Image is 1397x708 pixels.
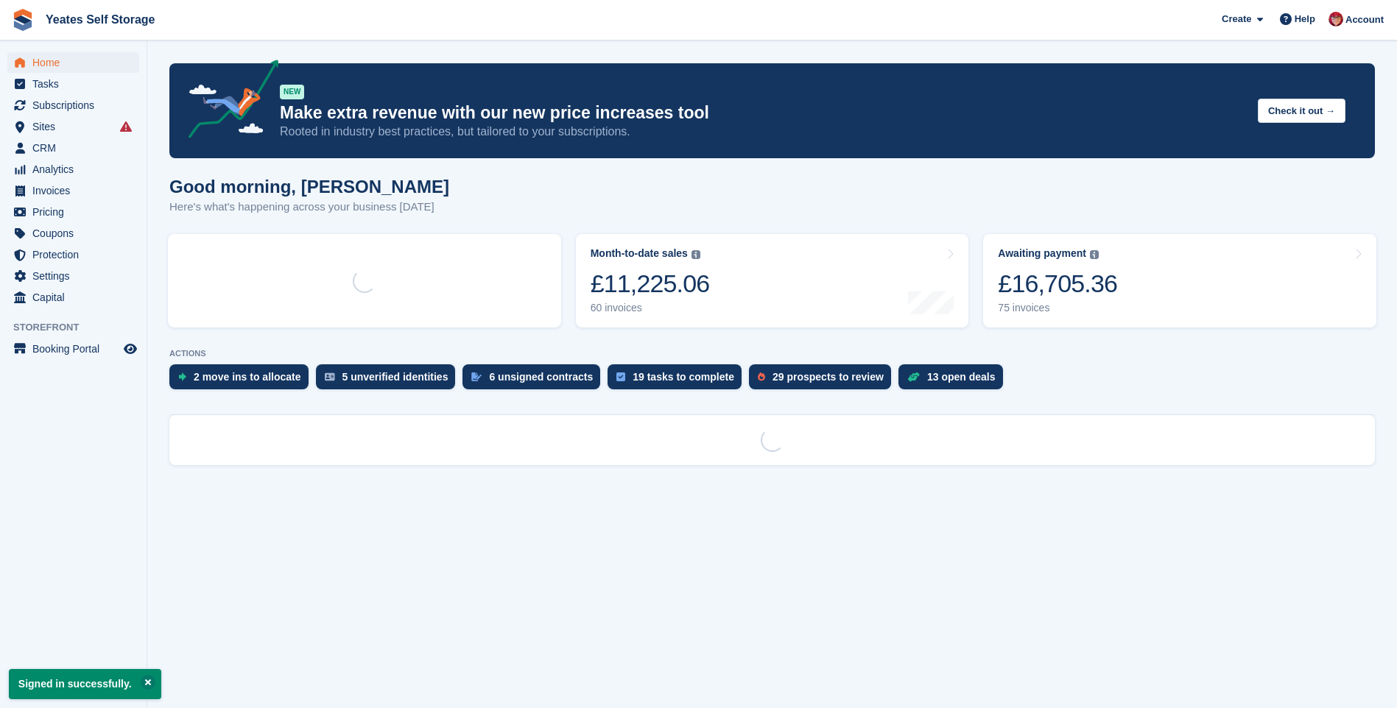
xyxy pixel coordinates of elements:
span: Subscriptions [32,95,121,116]
a: menu [7,202,139,222]
div: 13 open deals [927,371,996,383]
a: menu [7,266,139,286]
span: Storefront [13,320,147,335]
div: 2 move ins to allocate [194,371,301,383]
span: Help [1295,12,1315,26]
span: CRM [32,138,121,158]
img: icon-info-grey-7440780725fd019a000dd9b08b2336e03edf1995a4989e88bcd33f0948082b44.svg [1090,250,1099,259]
div: 75 invoices [998,302,1117,314]
span: Invoices [32,180,121,201]
span: Pricing [32,202,121,222]
a: menu [7,52,139,73]
span: Account [1345,13,1384,27]
a: menu [7,74,139,94]
span: Capital [32,287,121,308]
img: stora-icon-8386f47178a22dfd0bd8f6a31ec36ba5ce8667c1dd55bd0f319d3a0aa187defe.svg [12,9,34,31]
span: Tasks [32,74,121,94]
span: Booking Portal [32,339,121,359]
p: Signed in successfully. [9,669,161,699]
a: menu [7,287,139,308]
img: icon-info-grey-7440780725fd019a000dd9b08b2336e03edf1995a4989e88bcd33f0948082b44.svg [692,250,700,259]
p: Make extra revenue with our new price increases tool [280,102,1246,124]
a: Month-to-date sales £11,225.06 60 invoices [576,234,969,328]
span: Settings [32,266,121,286]
img: price-adjustments-announcement-icon-8257ccfd72463d97f412b2fc003d46551f7dbcb40ab6d574587a9cd5c0d94... [176,60,279,144]
a: menu [7,339,139,359]
div: Awaiting payment [998,247,1086,260]
a: 5 unverified identities [316,364,463,397]
img: Wendie Tanner [1329,12,1343,26]
button: Check it out → [1258,99,1345,123]
a: 2 move ins to allocate [169,364,316,397]
span: Coupons [32,223,121,244]
div: 6 unsigned contracts [489,371,593,383]
div: Month-to-date sales [591,247,688,260]
a: menu [7,95,139,116]
a: 19 tasks to complete [608,364,749,397]
img: prospect-51fa495bee0391a8d652442698ab0144808aea92771e9ea1ae160a38d050c398.svg [758,372,765,381]
img: contract_signature_icon-13c848040528278c33f63329250d36e43548de30e8caae1d1a13099fd9432cc5.svg [471,372,482,381]
a: menu [7,116,139,137]
span: Sites [32,116,121,137]
span: Home [32,52,121,73]
div: 19 tasks to complete [633,371,734,383]
a: menu [7,138,139,158]
a: 29 prospects to review [749,364,898,397]
img: deal-1b604bf984904fb50ccaf53a9ad4b4a5d6e5aea283cecdc64d6e3604feb123c2.svg [907,372,920,382]
a: menu [7,180,139,201]
div: 60 invoices [591,302,710,314]
a: menu [7,159,139,180]
h1: Good morning, [PERSON_NAME] [169,177,449,197]
a: 6 unsigned contracts [462,364,608,397]
div: 29 prospects to review [773,371,884,383]
a: menu [7,223,139,244]
a: 13 open deals [898,364,1010,397]
img: task-75834270c22a3079a89374b754ae025e5fb1db73e45f91037f5363f120a921f8.svg [616,372,625,381]
a: Awaiting payment £16,705.36 75 invoices [983,234,1376,328]
div: NEW [280,85,304,99]
i: Smart entry sync failures have occurred [120,121,132,132]
a: Yeates Self Storage [40,7,161,32]
img: move_ins_to_allocate_icon-fdf77a2bb77ea45bf5b3d319d69a93e2d87916cf1d5bf7949dd705db3b84f3ca.svg [178,372,186,381]
div: £11,225.06 [591,269,710,299]
span: Analytics [32,159,121,180]
p: ACTIONS [169,349,1375,358]
a: Preview store [122,340,139,358]
span: Create [1222,12,1251,26]
div: £16,705.36 [998,269,1117,299]
a: menu [7,244,139,265]
div: 5 unverified identities [342,371,448,383]
p: Rooted in industry best practices, but tailored to your subscriptions. [280,124,1246,140]
img: verify_identity-adf6edd0f0f0b5bbfe63781bf79b02c33cf7c696d77639b501bdc392416b5a36.svg [325,372,335,381]
span: Protection [32,244,121,265]
p: Here's what's happening across your business [DATE] [169,199,449,216]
